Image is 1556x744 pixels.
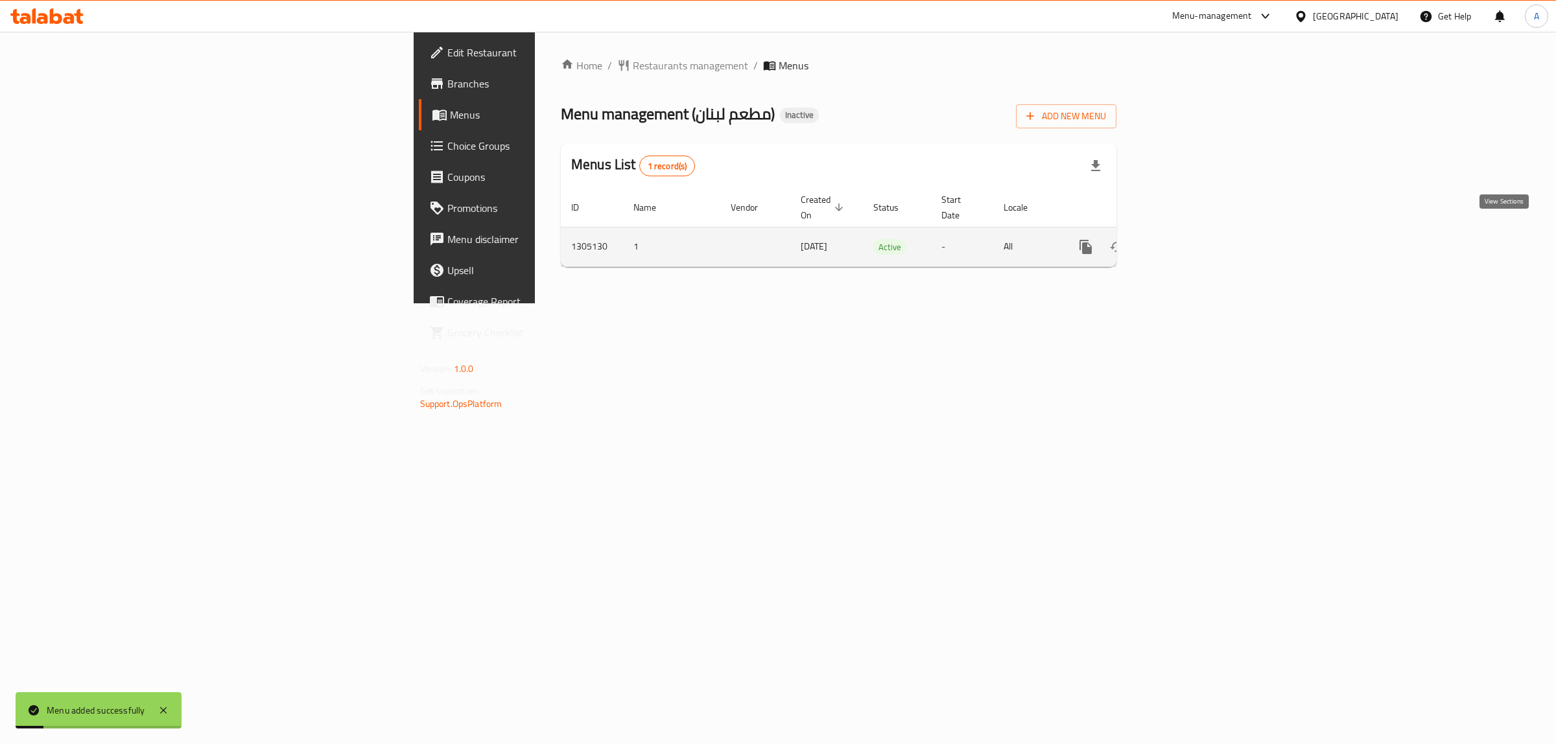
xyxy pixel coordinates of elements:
[1313,9,1398,23] div: [GEOGRAPHIC_DATA]
[419,161,674,192] a: Coupons
[447,138,663,154] span: Choice Groups
[571,155,695,176] h2: Menus List
[873,239,906,255] div: Active
[1080,150,1111,181] div: Export file
[420,382,480,399] span: Get support on:
[1004,200,1044,215] span: Locale
[633,58,748,73] span: Restaurants management
[454,360,474,377] span: 1.0.0
[640,160,695,172] span: 1 record(s)
[419,99,674,130] a: Menus
[419,130,674,161] a: Choice Groups
[1060,188,1205,227] th: Actions
[617,58,748,73] a: Restaurants management
[780,110,819,121] span: Inactive
[1016,104,1116,128] button: Add New Menu
[419,68,674,99] a: Branches
[931,227,993,266] td: -
[1102,231,1133,262] button: Change Status
[419,224,674,255] a: Menu disclaimer
[731,200,775,215] span: Vendor
[419,317,674,348] a: Grocery Checklist
[993,227,1060,266] td: All
[801,192,847,223] span: Created On
[1172,8,1252,24] div: Menu-management
[419,255,674,286] a: Upsell
[419,37,674,68] a: Edit Restaurant
[447,76,663,91] span: Branches
[561,58,1116,73] nav: breadcrumb
[571,200,596,215] span: ID
[639,156,696,176] div: Total records count
[447,231,663,247] span: Menu disclaimer
[47,703,145,717] div: Menu added successfully
[419,286,674,317] a: Coverage Report
[1026,108,1106,124] span: Add New Menu
[447,325,663,340] span: Grocery Checklist
[633,200,673,215] span: Name
[873,240,906,255] span: Active
[873,200,915,215] span: Status
[447,200,663,216] span: Promotions
[419,192,674,224] a: Promotions
[941,192,978,223] span: Start Date
[779,58,808,73] span: Menus
[801,238,827,255] span: [DATE]
[1070,231,1102,262] button: more
[447,45,663,60] span: Edit Restaurant
[420,360,452,377] span: Version:
[753,58,758,73] li: /
[450,107,663,122] span: Menus
[447,262,663,278] span: Upsell
[561,188,1205,267] table: enhanced table
[420,395,502,412] a: Support.OpsPlatform
[447,294,663,309] span: Coverage Report
[1534,9,1539,23] span: A
[447,169,663,185] span: Coupons
[780,108,819,123] div: Inactive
